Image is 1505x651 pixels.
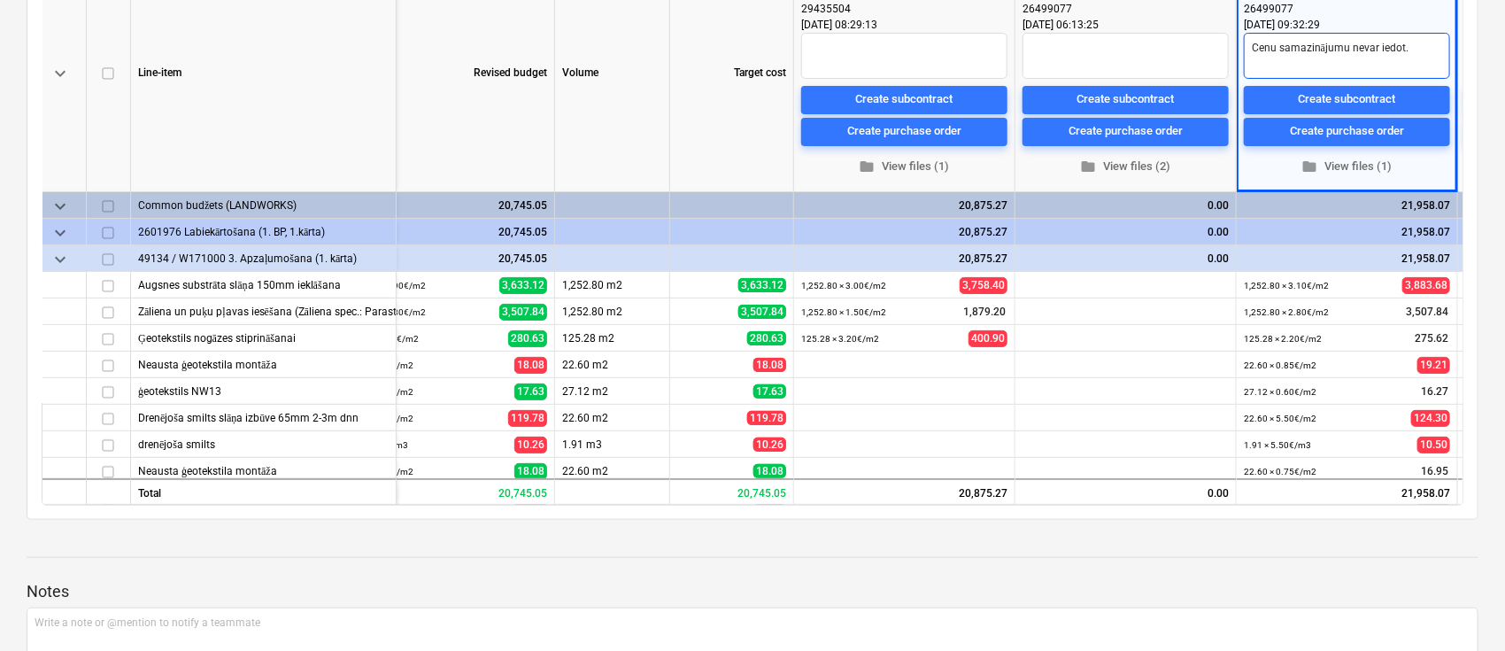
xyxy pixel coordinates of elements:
small: 1,252.80 × 3.10€ / m2 [1244,281,1329,291]
div: 0.00 [1023,219,1229,245]
div: 20,875.27 [801,192,1007,219]
textarea: Cenu samazinājumu nevar iedot. [1244,33,1450,79]
div: 0.00 [1015,477,1237,504]
small: 22.60 × 0.85€ / m2 [1244,360,1316,370]
span: 119.78 [508,410,547,427]
span: 18.08 [514,463,547,480]
span: 10.50 [1417,437,1450,453]
span: 19.21 [1417,357,1450,374]
div: 26499077 [1023,1,1208,17]
span: 3,507.84 [1404,305,1450,320]
button: View files (2) [1023,152,1229,180]
span: 3,883.68 [1402,277,1450,294]
div: 0.00 [1023,192,1229,219]
span: View files (1) [1251,156,1443,176]
span: 275.62 [1413,331,1450,346]
span: 18.08 [753,464,786,478]
div: 2601976 Labiekārtošana (1. BP, 1.kārta) [138,219,389,244]
span: folder [1302,159,1318,174]
small: 1,252.80 × 3.00€ / m2 [801,281,886,291]
div: 49134 / W171000 3. Apzaļumošana (1. kārta) [138,245,389,271]
span: keyboard_arrow_down [50,222,71,244]
span: keyboard_arrow_down [50,196,71,217]
span: 280.63 [747,331,786,345]
div: Common budžets (LANDWORKS) [138,192,389,218]
button: View files (1) [1244,152,1450,180]
div: 22.60 m2 [555,405,670,431]
span: 3,633.12 [738,278,786,292]
div: Create purchase order [1069,121,1183,142]
span: 280.63 [508,330,547,347]
span: 16.95 [1419,464,1450,479]
button: Create subcontract [1023,85,1229,113]
div: Neausta ģeotekstila montāža [138,352,389,377]
span: 124.30 [1411,410,1450,427]
span: 18.08 [753,358,786,372]
span: folder [1081,159,1097,174]
button: Create purchase order [801,117,1007,145]
div: 20,875.27 [801,245,1007,272]
button: Create purchase order [1023,117,1229,145]
div: Augsnes substrāta slāņa 150mm ieklāšana [138,272,389,298]
span: 1,879.20 [961,305,1007,320]
div: [DATE] 06:13:25 [1023,17,1229,33]
div: Create subcontract [1077,89,1175,110]
div: Total [131,477,397,504]
small: 1,252.80 × 2.80€ / m2 [1244,307,1329,317]
span: View files (1) [808,156,1000,176]
div: 1,252.80 m2 [555,298,670,325]
button: Create subcontract [801,85,1007,113]
div: 20,745.05 [334,477,555,504]
div: 22.60 m2 [555,458,670,484]
div: 21,958.07 [1237,477,1458,504]
div: 20,745.05 [670,477,794,504]
button: View files (1) [801,152,1007,180]
div: 0.00 [1023,245,1229,272]
span: keyboard_arrow_down [50,249,71,270]
div: Create subcontract [856,89,953,110]
small: 125.28 × 2.20€ / m2 [1244,334,1322,344]
div: Create purchase order [847,121,961,142]
div: ģeotekstils NW13 [138,378,389,404]
div: 20,875.27 [794,477,1015,504]
small: 1,252.80 × 1.50€ / m2 [801,307,886,317]
div: [DATE] 08:29:13 [801,17,1007,33]
span: keyboard_arrow_down [50,63,71,84]
div: 125.28 m2 [555,325,670,352]
span: 3,633.12 [499,277,547,294]
span: 3,507.84 [499,304,547,321]
div: 21,958.07 [1244,192,1450,219]
div: 20,745.05 [341,245,547,272]
div: 1.91 m3 [555,431,670,458]
div: 29435504 [801,1,986,17]
div: 26499077 [1244,1,1429,17]
small: 125.28 × 3.20€ / m2 [801,334,879,344]
span: 119.78 [747,411,786,425]
div: Zāliena un puķu pļavas iesēšana (Zāliena spec.: Parastā smilga 20%, Matainā aitu auzene 10%, Ciet... [138,298,389,324]
small: 22.60 × 0.75€ / m2 [1244,467,1316,477]
button: Create purchase order [1244,117,1450,145]
div: Neausta ģeotekstila montāža [138,458,389,484]
div: Create purchase order [1290,121,1404,142]
div: 27.12 m2 [555,378,670,405]
span: 18.08 [514,357,547,374]
p: Notes [27,581,1478,602]
div: drenējoša smilts [138,431,389,457]
div: [DATE] 09:32:29 [1244,17,1450,33]
div: 1,252.80 m2 [555,272,670,298]
span: 10.26 [753,438,786,452]
span: folder [860,159,876,174]
div: 21,958.07 [1244,245,1450,272]
iframe: Chat Widget [1416,566,1505,651]
span: 16.27 [1419,384,1450,399]
div: 22.60 m2 [555,352,670,378]
span: 10.26 [514,437,547,453]
div: 20,875.27 [801,219,1007,245]
span: 17.63 [514,384,547,400]
span: 3,507.84 [738,305,786,319]
span: 400.90 [969,330,1007,347]
div: Drenējoša smilts slāņa izbūve 65mm 2-3m dnn [138,405,389,430]
div: 20,745.05 [341,219,547,245]
span: View files (2) [1030,156,1222,176]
